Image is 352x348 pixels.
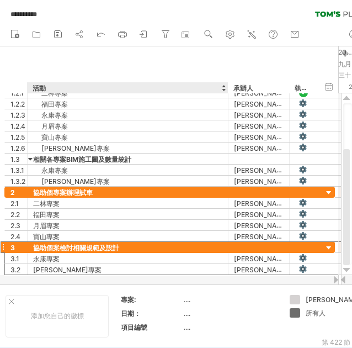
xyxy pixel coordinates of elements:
font: 1.2.3 [10,111,25,119]
font: 第 422 節 [322,338,350,346]
font: 1.3 [10,155,20,164]
font: [PERSON_NAME] [234,199,289,208]
font: 2.2 [10,210,20,219]
font: [PERSON_NAME]、[PERSON_NAME] [234,265,351,274]
font: [PERSON_NAME]、[PERSON_NAME] [234,144,351,152]
font: 執行狀況 [295,83,321,92]
font: 1.2.5 [10,133,25,141]
font: 1.2.4 [10,122,25,130]
font: 二林專案 [33,199,60,208]
font: .... [184,323,190,331]
font: 1.3.2 [10,177,25,186]
font: 1.2.6 [10,144,25,152]
font: 添加您自己的徽標 [31,312,84,320]
font: 1.3.1 [10,166,24,175]
font: 九月 [338,60,351,68]
font: [PERSON_NAME] [234,166,289,175]
font: 寶山專案 [41,133,68,141]
font: [PERSON_NAME] [234,232,289,241]
font: 2.3 [10,222,20,230]
font: .... [184,309,190,318]
font: [PERSON_NAME]專案 [41,177,110,186]
font: 福田專案 [41,100,68,108]
font: 永康專案 [41,111,68,119]
font: 3.1 [10,255,19,263]
font: [PERSON_NAME]、[PERSON_NAME] [234,177,351,186]
font: [PERSON_NAME] [234,133,289,141]
font: 福田專案 [33,210,60,219]
font: 活動 [33,84,46,92]
font: 寶山專案 [33,233,60,241]
font: 項目編號 [121,323,147,331]
font: [PERSON_NAME] [234,110,289,119]
font: 永康專案 [41,166,68,175]
font: 三十八 [339,71,351,91]
font: 月眉專案 [33,222,60,230]
font: 協助個案檢討相關規範及設計 [33,244,119,252]
font: 3 [10,244,15,252]
font: .... [184,296,190,304]
font: [PERSON_NAME] [234,221,289,230]
font: 2.4 [10,233,20,241]
font: [PERSON_NAME]專案 [41,144,110,152]
font: 日期： [121,309,141,318]
font: [PERSON_NAME]專案 [33,266,102,274]
font: 專案: [121,296,136,304]
font: [PERSON_NAME] [234,99,289,108]
font: 永康專案 [33,255,60,263]
font: 所有人 [306,309,326,317]
font: [PERSON_NAME] [234,254,289,263]
font: 2.1 [10,199,19,208]
font: 2 [10,188,15,197]
font: [PERSON_NAME] [234,210,289,219]
font: 相關各專案BIM施工圖及數量統計 [33,155,131,164]
font: 協助個專案辦理試車 [33,188,93,197]
font: 月眉專案 [41,122,68,130]
font: 1.2.2 [10,100,25,108]
font: 3.2 [10,266,20,274]
font: 承辦人 [233,84,253,92]
font: [PERSON_NAME] [234,122,289,130]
